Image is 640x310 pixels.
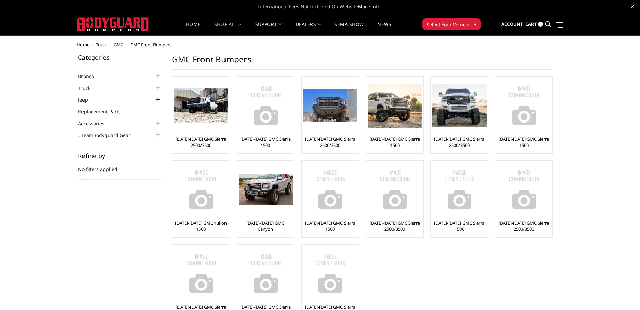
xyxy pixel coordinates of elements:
[295,22,321,35] a: Dealers
[422,18,481,30] button: Select Your Vehicle
[78,85,99,92] a: Truck
[334,22,364,35] a: SEMA Show
[432,162,487,217] img: No Image
[77,42,89,48] a: Home
[96,42,107,48] a: Truck
[174,246,228,301] img: No Image
[432,162,486,217] a: No Image
[239,246,292,301] a: No Image
[368,162,422,217] img: No Image
[174,162,228,217] img: No Image
[239,79,293,133] img: No Image
[368,220,422,232] a: [DATE]-[DATE] GMC Sierra 2500/3500
[114,42,123,48] a: GMC
[501,21,523,27] span: Account
[174,220,228,232] a: [DATE]-[DATE] GMC Yukon 1500
[377,22,391,35] a: News
[78,120,113,127] a: Accessories
[497,220,551,232] a: [DATE]-[DATE] GMC Sierra 2500/3500
[255,22,282,35] a: Support
[303,246,357,301] img: No Image
[239,136,292,148] a: [DATE]-[DATE] GMC Sierra 1500
[427,21,469,28] span: Select Your Vehicle
[432,136,486,148] a: [DATE]-[DATE] GMC Sierra 2500/3500
[538,22,543,27] span: 0
[214,22,242,35] a: shop all
[78,73,102,80] a: Bronco
[78,96,96,103] a: Jeep
[239,79,292,133] a: No Image
[358,3,380,10] a: More Info
[78,153,162,159] h5: Refine by
[303,136,357,148] a: [DATE]-[DATE] GMC Sierra 2500/3500
[239,220,292,232] a: [DATE]-[DATE] GMC Canyon
[78,108,129,115] a: Replacement Parts
[497,136,551,148] a: [DATE]-[DATE] GMC Sierra 1500
[77,17,149,31] img: BODYGUARD BUMPERS
[172,54,552,70] h1: GMC Front Bumpers
[239,246,293,301] img: No Image
[303,220,357,232] a: [DATE]-[DATE] GMC Sierra 1500
[525,21,537,27] span: Cart
[303,162,357,217] img: No Image
[78,153,162,180] div: No filters applied
[130,42,171,48] span: GMC Front Bumpers
[368,136,422,148] a: [DATE]-[DATE] GMC Sierra 1500
[78,132,139,139] a: #TeamBodyguard Gear
[174,136,228,148] a: [DATE]-[DATE] GMC Sierra 2500/3500
[497,79,551,133] img: No Image
[474,21,476,28] span: ▾
[186,22,200,35] a: Home
[501,15,523,34] a: Account
[497,162,551,217] img: No Image
[525,15,543,34] a: Cart 0
[432,220,486,232] a: [DATE]-[DATE] GMC Sierra 1500
[78,54,162,60] h5: Categories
